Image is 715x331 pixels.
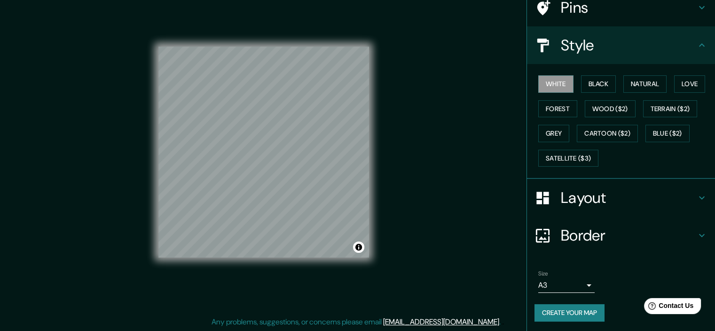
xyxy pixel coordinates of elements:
[501,316,502,328] div: .
[158,47,369,258] canvas: Map
[577,125,638,142] button: Cartoon ($2)
[623,75,667,93] button: Natural
[527,179,715,217] div: Layout
[561,226,696,245] h4: Border
[538,125,569,142] button: Grey
[581,75,616,93] button: Black
[631,294,705,321] iframe: Help widget launcher
[538,100,577,118] button: Forest
[527,26,715,64] div: Style
[538,150,598,167] button: Satellite ($3)
[538,278,595,293] div: A3
[534,304,605,322] button: Create your map
[585,100,636,118] button: Wood ($2)
[561,36,696,55] h4: Style
[538,270,548,278] label: Size
[645,125,690,142] button: Blue ($2)
[212,316,501,328] p: Any problems, suggestions, or concerns please email .
[643,100,698,118] button: Terrain ($2)
[538,75,574,93] button: White
[383,317,499,327] a: [EMAIL_ADDRESS][DOMAIN_NAME]
[561,188,696,207] h4: Layout
[527,217,715,254] div: Border
[502,316,504,328] div: .
[674,75,705,93] button: Love
[353,242,364,253] button: Toggle attribution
